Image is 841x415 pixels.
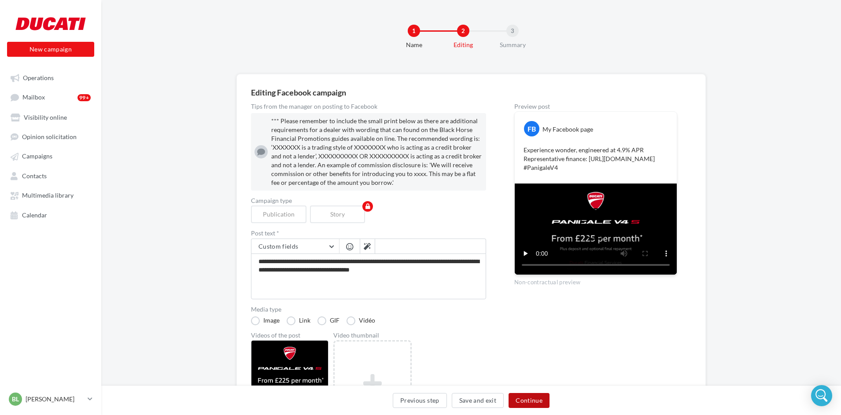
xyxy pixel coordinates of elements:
[347,316,375,325] label: Vidéo
[5,187,96,203] a: Multimedia library
[333,332,412,338] div: Video thumbnail
[317,316,339,325] label: GIF
[251,306,486,312] label: Media type
[77,94,91,101] div: 99+
[811,385,832,406] div: Open Intercom Messenger
[524,121,539,136] div: FB
[26,395,84,404] p: [PERSON_NAME]
[435,40,491,49] div: Editing
[22,172,47,180] span: Contacts
[5,148,96,164] a: Campaigns
[524,146,668,172] p: Experience wonder, engineered at 4.9% APR Representative finance: [URL][DOMAIN_NAME] #PanigaleV4
[393,393,447,408] button: Previous step
[514,275,677,286] div: Non-contractual preview
[251,198,486,204] label: Campaign type
[5,109,96,125] a: Visibility online
[506,25,519,37] div: 3
[22,211,47,219] span: Calendar
[5,129,96,144] a: Opinion solicitation
[251,316,280,325] label: Image
[24,114,67,121] span: Visibility online
[5,89,96,105] a: Mailbox99+
[7,391,94,408] a: BL [PERSON_NAME]
[23,74,54,81] span: Operations
[22,94,45,101] span: Mailbox
[22,192,74,199] span: Multimedia library
[386,40,442,49] div: Name
[22,133,77,140] span: Opinion solicitation
[251,230,486,236] label: Post text *
[12,395,19,404] span: BL
[457,25,469,37] div: 2
[408,25,420,37] div: 1
[5,207,96,223] a: Calendar
[542,125,593,134] div: My Facebook page
[251,103,486,110] div: Tips from the manager on posting to Facebook
[251,88,691,96] div: Editing Facebook campaign
[484,40,541,49] div: Summary
[271,117,483,187] div: *** Please remember to include the small print below as there are additional requirements for a d...
[251,332,328,338] div: Videos of the post
[251,239,339,254] button: Custom fields
[5,70,96,85] a: Operations
[452,393,504,408] button: Save and exit
[22,153,52,160] span: Campaigns
[5,168,96,184] a: Contacts
[509,393,550,408] button: Continue
[287,316,310,325] label: Link
[514,103,677,110] div: Preview post
[258,242,299,250] span: Custom fields
[7,42,94,57] button: New campaign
